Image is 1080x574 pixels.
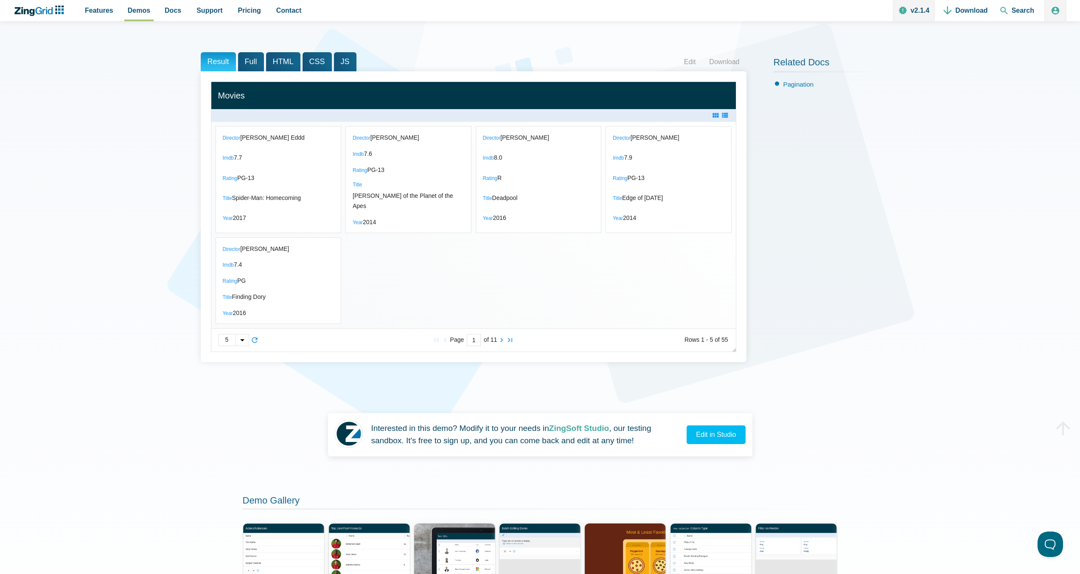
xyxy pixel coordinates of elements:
span: Docs [165,5,181,16]
zg-text: of [484,338,489,342]
span: CSS [303,52,332,71]
zg-button: nextpage [497,336,506,344]
div: 7.6 [364,148,372,160]
div: [PERSON_NAME] of the Planet of the Apes [353,190,458,213]
div: Spider-Man: Homecoming [232,192,301,205]
p: Interested in this demo? Modify it to your needs in , our testing sandbox. It's free to sign up, ... [371,422,680,447]
div: 2017 [233,212,246,225]
div: R [497,172,502,185]
span: Title [223,195,232,201]
zg-text: of [715,338,720,342]
span: Year [223,215,233,221]
div: 7.7 [234,152,242,164]
span: Contact [276,5,302,16]
span: Rating [613,175,627,181]
zg-text: Rows [684,338,699,342]
iframe: Toggle Customer Support [1038,532,1063,557]
span: Demos [128,5,150,16]
a: Edit in Studio [687,425,745,444]
a: Download [702,56,746,68]
span: Title [613,195,622,201]
a: Edit [677,56,703,68]
h2: Related Docs [774,56,880,73]
zg-button: firstpage [432,336,441,344]
span: Rating [223,175,237,181]
zg-text: 5 [710,338,713,342]
span: Features [85,5,113,16]
div: Movies [218,88,729,103]
div: Deadpool [492,192,518,205]
span: Imdb [353,151,364,157]
input: Current Page [467,334,481,346]
zg-text: 1 [701,338,704,342]
span: Imdb [223,262,234,268]
zg-button: layoutrow [721,111,729,120]
div: [PERSON_NAME] [370,132,419,144]
span: Director [223,246,241,252]
span: Title [223,294,232,300]
div: Finding Dory [232,291,266,304]
zg-button: prevpage [441,336,449,344]
div: PG-13 [367,164,384,177]
zg-button: lastpage [506,336,514,344]
zg-text: - [706,338,708,342]
span: Pricing [238,5,261,16]
zg-button: reload [250,336,259,344]
div: 2014 [363,216,376,229]
span: Result [201,52,236,71]
span: Title [353,182,362,188]
zg-text: Page [450,338,464,342]
div: 2016 [493,212,506,225]
div: [PERSON_NAME] [500,132,549,144]
span: Title [483,195,492,201]
div: 7.9 [624,152,632,164]
span: Director [353,135,370,141]
div: PG-13 [237,172,254,185]
h2: Demo Gallery [243,495,838,510]
zg-button: layoutcard [711,111,720,120]
a: ZingChart Logo. Click to return to the homepage [14,6,68,16]
span: Support [196,5,222,16]
zg-text: 11 [491,338,497,342]
zg-text: 55 [721,338,728,342]
span: Rating [223,278,237,284]
span: Director [483,135,501,141]
span: Rating [353,167,367,173]
strong: ZingSoft Studio [549,424,609,433]
span: Year [483,215,493,221]
div: [PERSON_NAME] Eddd [240,132,305,144]
span: Year [353,219,363,225]
span: Full [238,52,264,71]
div: PG [237,275,246,287]
div: 7.4 [234,259,242,271]
span: Director [223,135,241,141]
span: Imdb [613,155,624,161]
div: 5 [219,335,236,346]
span: Director [613,135,631,141]
span: Year [223,310,233,316]
div: PG-13 [627,172,644,185]
span: Imdb [483,155,494,161]
span: Imdb [223,155,234,161]
div: 2014 [623,212,636,225]
div: [PERSON_NAME] [240,243,289,256]
span: Year [613,215,623,221]
div: 2016 [233,307,246,320]
span: HTML [266,52,300,71]
div: 8.0 [494,152,502,164]
span: JS [334,52,356,71]
a: Pagination [783,81,814,88]
span: Rating [483,175,497,181]
div: [PERSON_NAME] [631,132,679,144]
div: Edge of [DATE] [622,192,663,205]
